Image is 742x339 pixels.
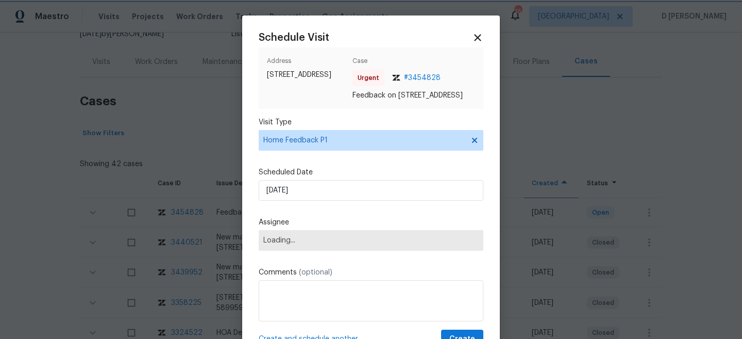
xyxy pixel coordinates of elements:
[259,33,329,43] span: Schedule Visit
[352,56,475,70] span: Case
[472,32,483,43] span: Close
[263,135,464,146] span: Home Feedback P1
[392,75,400,81] img: Zendesk Logo Icon
[299,269,332,276] span: (optional)
[259,267,483,278] label: Comments
[267,56,348,70] span: Address
[352,90,475,101] span: Feedback on [STREET_ADDRESS]
[267,70,348,80] span: [STREET_ADDRESS]
[259,180,483,201] input: M/D/YYYY
[358,73,383,83] span: Urgent
[263,236,479,245] span: Loading...
[404,73,441,83] span: # 3454828
[259,117,483,127] label: Visit Type
[259,217,483,228] label: Assignee
[259,167,483,177] label: Scheduled Date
